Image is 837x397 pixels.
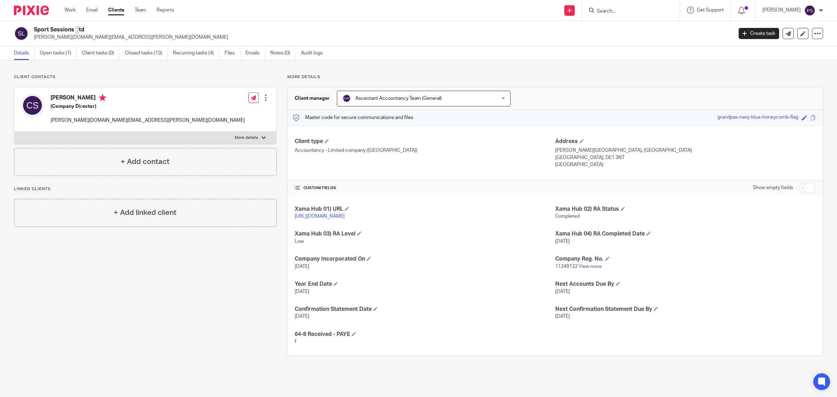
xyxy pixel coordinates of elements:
a: Create task [739,28,779,39]
h4: Client type [295,138,555,145]
div: grandpas-navy-blue-honeycomb-flag [717,114,798,122]
i: Primary [99,94,106,101]
h4: 64-8 Received - PAYE [295,331,555,338]
input: Search [596,8,659,15]
a: Details [14,46,35,60]
a: Closed tasks (13) [125,46,168,60]
p: Accountancy - Limited company ([GEOGRAPHIC_DATA]) [295,147,555,154]
a: Recurring tasks (4) [173,46,219,60]
p: [PERSON_NAME][DOMAIN_NAME][EMAIL_ADDRESS][PERSON_NAME][DOMAIN_NAME] [51,117,245,124]
a: [URL][DOMAIN_NAME] [295,214,345,219]
h4: Xama Hub 04) RA Completed Date [555,230,816,238]
h4: Xama Hub 03) RA Level [295,230,555,238]
span: [DATE] [295,264,309,269]
a: Clients [108,7,124,14]
h4: Company Incorporated On [295,255,555,263]
span: Completed [555,214,580,219]
h4: Confirmation Statement Date [295,306,555,313]
h4: Xama Hub 01) URL [295,205,555,213]
p: [GEOGRAPHIC_DATA], DE1 3NT [555,154,816,161]
label: Show empty fields [753,184,793,191]
h4: CUSTOM FIELDS [295,185,555,191]
a: Notes (0) [270,46,296,60]
p: [GEOGRAPHIC_DATA] [555,161,816,168]
a: Audit logs [301,46,328,60]
p: More details [287,74,823,80]
p: [PERSON_NAME] [762,7,801,14]
p: [PERSON_NAME][DOMAIN_NAME][EMAIL_ADDRESS][PERSON_NAME][DOMAIN_NAME] [34,34,728,41]
p: [PERSON_NAME][GEOGRAPHIC_DATA], [GEOGRAPHIC_DATA] [555,147,816,154]
a: Team [135,7,146,14]
span: [DATE] [555,289,570,294]
a: Emails [246,46,265,60]
h4: Next Confirmation Statement Due By [555,306,816,313]
span: Low [295,239,304,244]
h4: Address [555,138,816,145]
a: View more [579,264,602,269]
h2: Sport Sessions Ltd [34,26,589,33]
img: svg%3E [804,5,815,16]
a: Open tasks (1) [40,46,77,60]
a: Work [65,7,76,14]
h4: Xama Hub 02) RA Status [555,205,816,213]
span: Get Support [697,8,724,13]
img: Pixie [14,6,49,15]
span: f [295,339,296,344]
span: [DATE] [555,239,570,244]
span: [DATE] [555,314,570,319]
a: Client tasks (0) [82,46,120,60]
img: svg%3E [21,94,44,117]
h4: Year End Date [295,280,555,288]
a: Email [86,7,98,14]
p: More details [235,135,258,141]
p: Client contacts [14,74,277,80]
h4: Next Accounts Due By [555,280,816,288]
p: Linked clients [14,186,277,192]
h4: + Add contact [121,156,169,167]
h4: [PERSON_NAME] [51,94,245,103]
a: Files [225,46,240,60]
span: [DATE] [295,289,309,294]
img: svg%3E [342,94,351,103]
h3: Client manager [295,95,330,102]
img: svg%3E [14,26,29,41]
h4: Company Reg. No. [555,255,816,263]
span: Ascentant Accountancy Team (General) [355,96,442,101]
a: Reports [157,7,174,14]
h4: + Add linked client [114,207,176,218]
span: 11249122 [555,264,578,269]
p: Master code for secure communications and files [293,114,413,121]
h5: (Company Director) [51,103,245,110]
span: [DATE] [295,314,309,319]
